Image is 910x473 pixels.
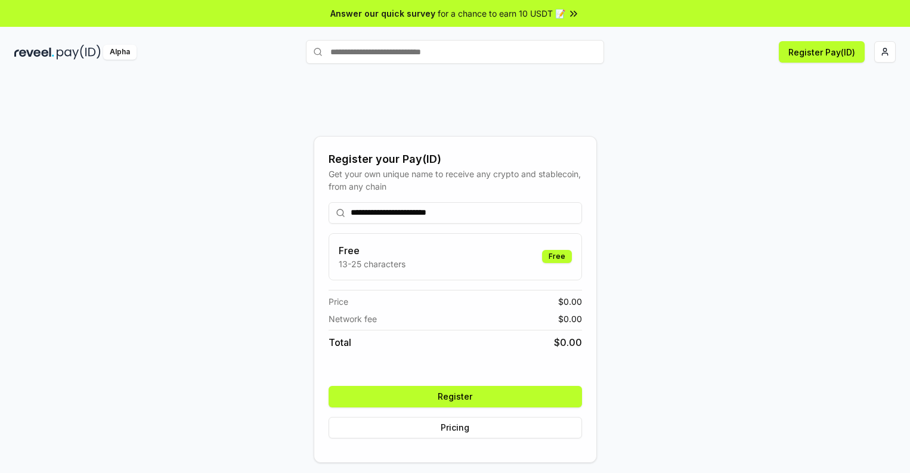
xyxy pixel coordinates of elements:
[329,295,348,308] span: Price
[329,313,377,325] span: Network fee
[339,258,406,270] p: 13-25 characters
[558,313,582,325] span: $ 0.00
[329,335,351,350] span: Total
[329,417,582,438] button: Pricing
[329,386,582,407] button: Register
[558,295,582,308] span: $ 0.00
[329,168,582,193] div: Get your own unique name to receive any crypto and stablecoin, from any chain
[438,7,565,20] span: for a chance to earn 10 USDT 📝
[103,45,137,60] div: Alpha
[542,250,572,263] div: Free
[339,243,406,258] h3: Free
[14,45,54,60] img: reveel_dark
[57,45,101,60] img: pay_id
[554,335,582,350] span: $ 0.00
[779,41,865,63] button: Register Pay(ID)
[330,7,435,20] span: Answer our quick survey
[329,151,582,168] div: Register your Pay(ID)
